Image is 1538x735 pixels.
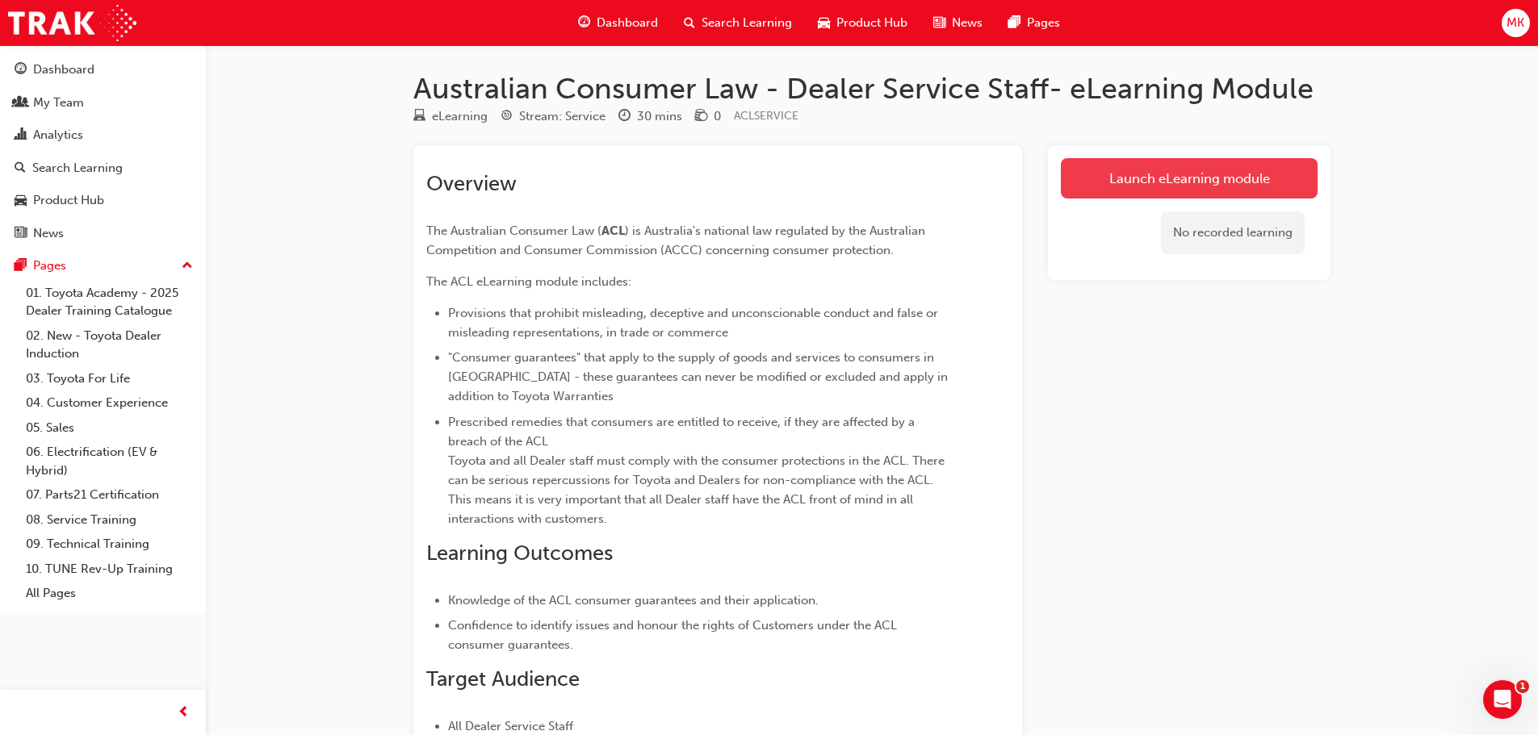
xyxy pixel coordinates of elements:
[33,257,66,275] div: Pages
[578,13,590,33] span: guage-icon
[19,507,199,532] a: 08. Service Training
[448,350,951,403] span: "Consumer guarantees" that apply to the supply of goods and services to consumers in [GEOGRAPHIC_...
[6,55,199,85] a: Dashboard
[805,6,920,40] a: car-iconProduct Hub
[426,274,631,289] span: The ACL eLearning module includes:
[33,126,83,144] div: Analytics
[1008,13,1020,33] span: pages-icon
[818,13,830,33] span: car-icon
[178,703,190,723] span: prev-icon
[19,557,199,582] a: 10. TUNE Rev-Up Training
[1061,158,1318,198] a: Launch eLearning module
[1502,9,1530,37] button: MK
[1161,211,1305,254] div: No recorded learning
[19,281,199,324] a: 01. Toyota Academy - 2025 Dealer Training Catalogue
[432,107,488,126] div: eLearning
[413,71,1331,106] h1: Australian Consumer Law - Dealer Service Staff- eLearning Module
[8,5,136,41] img: Trak
[19,324,199,366] a: 02. New - Toyota Dealer Induction
[448,306,941,340] span: Provisions that prohibit misleading, deceptive and unconscionable conduct and false or misleading...
[19,416,199,441] a: 05. Sales
[33,191,104,210] div: Product Hub
[6,120,199,150] a: Analytics
[426,171,517,196] span: Overview
[601,223,625,238] span: ACL
[6,219,199,248] a: News
[6,52,199,251] button: DashboardMy TeamAnalyticsSearch LearningProduct HubNews
[695,106,721,127] div: Price
[19,440,199,482] a: 06. Electrification (EV & Hybrid)
[33,94,84,112] div: My Team
[6,153,199,183] a: Search Learning
[702,14,792,32] span: Search Learning
[519,107,606,126] div: Stream: Service
[1507,14,1524,32] span: MK
[637,107,682,126] div: 30 mins
[15,259,27,274] span: pages-icon
[413,106,488,127] div: Type
[32,159,123,177] div: Search Learning
[734,109,798,123] span: Learning resource code
[426,666,580,691] span: Target Audience
[33,224,64,243] div: News
[33,61,94,79] div: Dashboard
[1516,680,1529,693] span: 1
[6,251,199,281] button: Pages
[920,6,995,40] a: news-iconNews
[426,541,613,566] span: Learning Outcomes
[618,110,631,124] span: clock-icon
[19,482,199,507] a: 07. Parts21 Certification
[684,13,695,33] span: search-icon
[1483,680,1522,719] iframe: Intercom live chat
[501,110,513,124] span: target-icon
[15,63,27,77] span: guage-icon
[995,6,1073,40] a: pages-iconPages
[714,107,721,126] div: 0
[448,415,948,526] span: Prescribed remedies that consumers are entitled to receive, if they are affected by a breach of t...
[182,256,193,277] span: up-icon
[952,14,983,32] span: News
[19,390,199,416] a: 04. Customer Experience
[1027,14,1060,32] span: Pages
[413,110,425,124] span: learningResourceType_ELEARNING-icon
[695,110,707,124] span: money-icon
[618,106,682,127] div: Duration
[448,618,900,652] span: Confidence to identify issues and honour the rights of Customers under the ACL consumer guarantees.
[836,14,907,32] span: Product Hub
[426,223,601,238] span: The Australian Consumer Law (
[426,223,928,257] span: ) is Australia's national law regulated by the Australian Competition and Consumer Commission (AC...
[501,106,606,127] div: Stream
[933,13,945,33] span: news-icon
[19,366,199,391] a: 03. Toyota For Life
[671,6,805,40] a: search-iconSearch Learning
[448,719,573,733] span: All Dealer Service Staff
[448,593,819,608] span: Knowledge of the ACL consumer guarantees and their application.
[15,161,26,176] span: search-icon
[15,128,27,143] span: chart-icon
[6,186,199,215] a: Product Hub
[565,6,671,40] a: guage-iconDashboard
[19,532,199,557] a: 09. Technical Training
[6,88,199,118] a: My Team
[19,581,199,606] a: All Pages
[597,14,658,32] span: Dashboard
[15,96,27,111] span: people-icon
[15,227,27,241] span: news-icon
[15,194,27,208] span: car-icon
